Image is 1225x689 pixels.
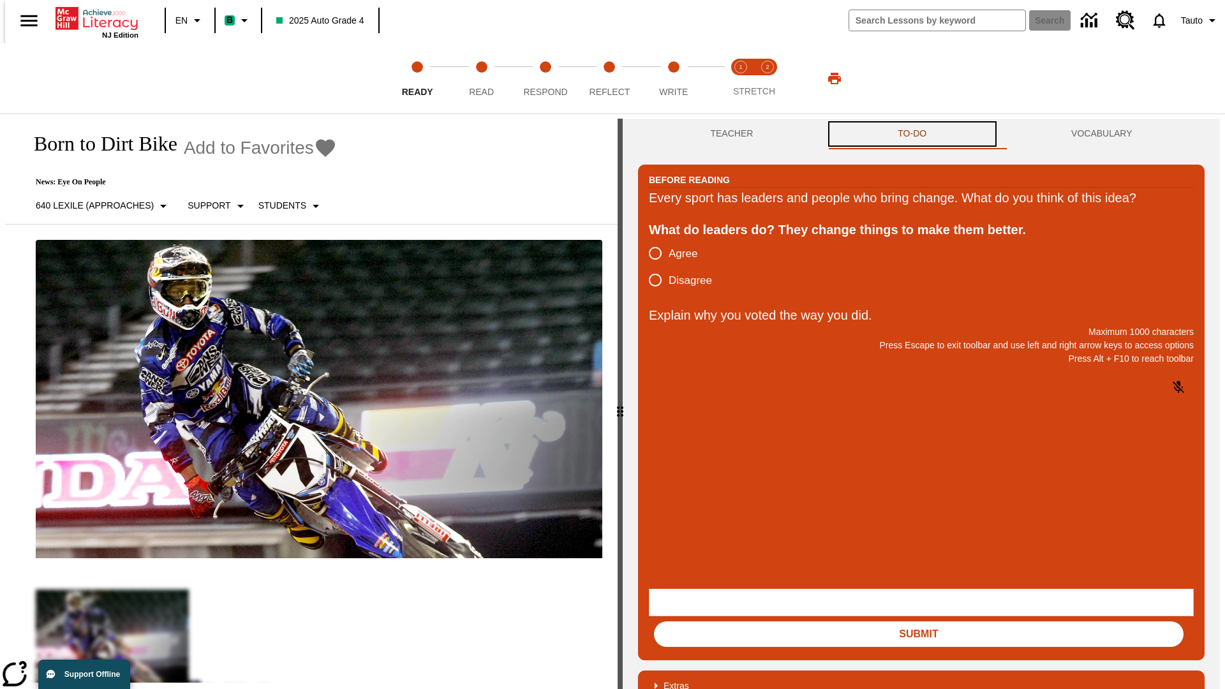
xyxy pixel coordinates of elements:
span: Reflect [590,87,630,97]
span: NJ Edition [102,31,138,39]
p: Explain why you voted the way you did. [649,305,1194,325]
a: Notifications [1143,4,1176,37]
button: Support Offline [38,660,130,689]
p: Support [188,199,230,212]
button: Profile/Settings [1176,9,1225,32]
p: 640 Lexile (Approaches) [36,199,154,212]
a: Data Center [1073,3,1108,38]
span: Agree [669,246,697,262]
span: Read [469,87,494,97]
div: Home [56,4,138,39]
button: Submit [654,621,1184,647]
p: News: Eye On People [20,177,337,187]
p: Maximum 1000 characters [649,325,1194,339]
span: Tauto [1181,14,1203,27]
button: Stretch Read step 1 of 2 [722,43,759,114]
div: reading [5,119,618,683]
p: Press Alt + F10 to reach toolbar [649,352,1194,366]
span: B [226,12,233,28]
button: Respond step 3 of 5 [509,43,583,114]
button: Write step 5 of 5 [637,43,711,114]
p: Students [258,199,306,212]
input: search field [849,10,1025,31]
text: 1 [739,64,742,70]
div: poll [649,240,722,293]
button: Reflect step 4 of 5 [572,43,646,114]
button: Teacher [638,119,826,149]
button: Language: EN, Select a language [170,9,211,32]
span: Support Offline [64,670,120,679]
span: Respond [523,87,567,97]
div: Instructional Panel Tabs [638,119,1205,149]
button: Select Lexile, 640 Lexile (Approaches) [31,195,176,218]
button: Add to Favorites - Born to Dirt Bike [184,137,337,159]
button: Scaffolds, Support [182,195,253,218]
button: Stretch Respond step 2 of 2 [749,43,786,114]
span: Write [659,87,688,97]
button: Ready step 1 of 5 [380,43,454,114]
text: 2 [766,64,769,70]
a: Resource Center, Will open in new tab [1108,3,1143,38]
button: Click to activate and allow voice recognition [1163,372,1194,403]
span: Disagree [669,272,712,289]
img: Motocross racer James Stewart flies through the air on his dirt bike. [36,240,602,559]
button: Print [814,67,855,90]
div: Every sport has leaders and people who bring change. What do you think of this idea? [649,188,1194,208]
p: Press Escape to exit toolbar and use left and right arrow keys to access options [649,339,1194,352]
div: Press Enter or Spacebar and then press right and left arrow keys to move the slider [618,119,623,689]
button: Boost Class color is mint green. Change class color [219,9,257,32]
body: Explain why you voted the way you did. Maximum 1000 characters Press Alt + F10 to reach toolbar P... [5,10,186,22]
button: VOCABULARY [999,119,1205,149]
div: What do leaders do? They change things to make them better. [649,219,1194,240]
button: TO-DO [826,119,999,149]
h2: Before Reading [649,173,730,187]
span: Ready [402,87,433,97]
button: Read step 2 of 5 [444,43,518,114]
span: EN [175,14,188,27]
div: activity [623,119,1220,689]
h1: Born to Dirt Bike [20,132,177,156]
span: STRETCH [733,86,775,96]
span: Add to Favorites [184,138,314,158]
span: 2025 Auto Grade 4 [276,14,364,27]
button: Open side menu [10,2,48,40]
button: Select Student [253,195,329,218]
